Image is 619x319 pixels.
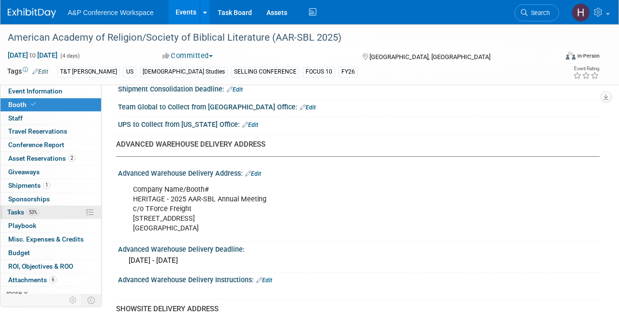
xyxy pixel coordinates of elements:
[0,287,101,300] a: more
[0,233,101,246] a: Misc. Expenses & Credits
[7,51,58,60] span: [DATE] [DATE]
[577,52,600,60] div: In-Person
[8,249,30,257] span: Budget
[0,206,101,219] a: Tasks53%
[8,87,62,95] span: Event Information
[0,273,101,287] a: Attachments6
[528,9,550,16] span: Search
[31,102,36,107] i: Booth reservation complete
[4,29,549,46] div: American Academy of Religion/Society of Biblical Literature (AAR-SBL 2025)
[8,114,23,122] span: Staff
[231,67,299,77] div: SELLING CONFERENCE
[303,67,335,77] div: FOCUS 10
[0,193,101,206] a: Sponsorships
[32,68,48,75] a: Edit
[7,66,48,77] td: Tags
[116,304,592,314] div: SHOWSITE DELIVERY ADDRESS
[82,294,102,306] td: Toggle Event Tabs
[68,9,154,16] span: A&P Conference Workspace
[0,125,101,138] a: Travel Reservations
[0,85,101,98] a: Event Information
[566,52,575,60] img: Format-Inperson.png
[8,182,50,189] span: Shipments
[68,154,75,162] span: 2
[126,180,505,238] div: Company Name/Booth# HERITAGE - 2025 AAR-SBL Annual Meeting c/o TForce Freight [STREET_ADDRESS] [G...
[8,8,56,18] img: ExhibitDay
[8,262,73,270] span: ROI, Objectives & ROO
[28,51,37,59] span: to
[300,104,316,111] a: Edit
[0,98,101,111] a: Booth
[8,141,64,149] span: Conference Report
[123,67,136,77] div: US
[256,277,272,284] a: Edit
[513,50,600,65] div: Event Format
[8,154,75,162] span: Asset Reservations
[49,276,57,283] span: 6
[125,253,592,268] div: [DATE] - [DATE]
[0,152,101,165] a: Asset Reservations2
[159,51,217,61] button: Committed
[27,209,40,216] span: 53%
[140,67,228,77] div: [DEMOGRAPHIC_DATA] Studies
[8,235,84,243] span: Misc. Expenses & Credits
[227,86,243,93] a: Edit
[118,242,600,254] div: Advanced Warehouse Delivery Deadline:
[572,3,590,22] img: Hannah Siegel
[118,117,600,130] div: UPS to Collect from [US_STATE] Office:
[245,170,261,177] a: Edit
[8,195,50,203] span: Sponsorships
[8,276,57,284] span: Attachments
[118,273,600,285] div: Advanced Warehouse Delivery Instructions:
[116,139,592,150] div: ADVANCED WAREHOUSE DELIVERY ADDRESS
[0,138,101,152] a: Conference Report
[6,289,22,297] span: more
[43,182,50,189] span: 1
[0,112,101,125] a: Staff
[118,82,600,94] div: Shipment Consolidation Deadline:
[0,260,101,273] a: ROI, Objectives & ROO
[0,246,101,259] a: Budget
[0,166,101,179] a: Giveaways
[573,66,599,71] div: Event Rating
[57,67,120,77] div: T&T [PERSON_NAME]
[515,4,559,21] a: Search
[0,179,101,192] a: Shipments1
[242,122,258,128] a: Edit
[8,101,38,108] span: Booth
[369,53,490,61] span: [GEOGRAPHIC_DATA], [GEOGRAPHIC_DATA]
[65,294,82,306] td: Personalize Event Tab Strip
[339,67,358,77] div: FY26
[8,127,67,135] span: Travel Reservations
[0,219,101,232] a: Playbook
[59,53,80,59] span: (4 days)
[118,100,600,112] div: Team Global to Collect from [GEOGRAPHIC_DATA] Office:
[8,168,40,176] span: Giveaways
[7,208,40,216] span: Tasks
[8,222,36,229] span: Playbook
[118,166,600,179] div: Advanced Warehouse Delivery Address:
